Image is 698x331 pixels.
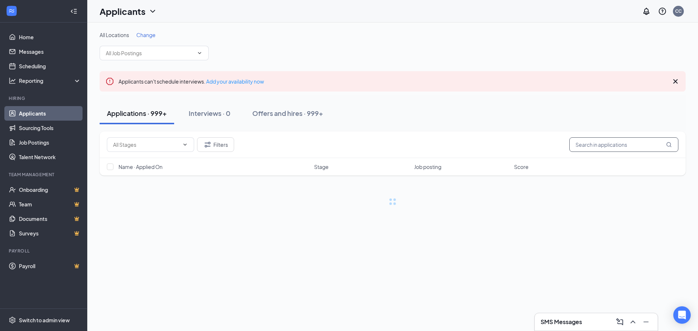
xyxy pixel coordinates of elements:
[414,163,441,170] span: Job posting
[19,226,81,241] a: SurveysCrown
[9,95,80,101] div: Hiring
[19,44,81,59] a: Messages
[642,7,651,16] svg: Notifications
[9,248,80,254] div: Payroll
[640,316,652,328] button: Minimize
[206,78,264,85] a: Add your availability now
[9,316,16,324] svg: Settings
[189,109,230,118] div: Interviews · 0
[314,163,329,170] span: Stage
[9,171,80,178] div: Team Management
[19,106,81,121] a: Applicants
[19,197,81,211] a: TeamCrown
[197,137,234,152] button: Filter Filters
[541,318,582,326] h3: SMS Messages
[100,32,129,38] span: All Locations
[107,109,167,118] div: Applications · 999+
[675,8,682,14] div: CC
[629,318,637,326] svg: ChevronUp
[119,78,264,85] span: Applicants can't schedule interviews.
[8,7,15,15] svg: WorkstreamLogo
[19,135,81,150] a: Job Postings
[136,32,156,38] span: Change
[658,7,667,16] svg: QuestionInfo
[197,50,202,56] svg: ChevronDown
[119,163,163,170] span: Name · Applied On
[252,109,323,118] div: Offers and hires · 999+
[113,141,179,149] input: All Stages
[673,306,691,324] div: Open Intercom Messenger
[19,182,81,197] a: OnboardingCrown
[19,77,81,84] div: Reporting
[9,77,16,84] svg: Analysis
[19,59,81,73] a: Scheduling
[19,259,81,273] a: PayrollCrown
[19,211,81,226] a: DocumentsCrown
[666,142,672,148] svg: MagnifyingGlass
[614,316,626,328] button: ComposeMessage
[148,7,157,16] svg: ChevronDown
[100,5,145,17] h1: Applicants
[627,316,639,328] button: ChevronUp
[203,140,212,149] svg: Filter
[105,77,114,86] svg: Error
[19,150,81,164] a: Talent Network
[19,121,81,135] a: Sourcing Tools
[615,318,624,326] svg: ComposeMessage
[19,316,70,324] div: Switch to admin view
[671,77,680,86] svg: Cross
[19,30,81,44] a: Home
[514,163,529,170] span: Score
[182,142,188,148] svg: ChevronDown
[642,318,650,326] svg: Minimize
[70,8,77,15] svg: Collapse
[569,137,678,152] input: Search in applications
[106,49,194,57] input: All Job Postings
